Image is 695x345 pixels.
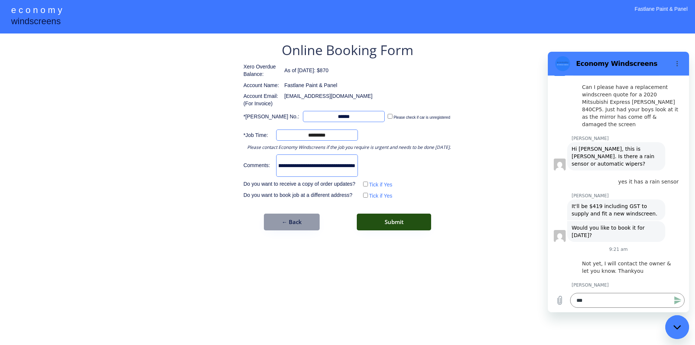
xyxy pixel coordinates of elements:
label: Please check if car is unregistered [394,115,450,119]
div: Fastlane Paint & Panel [284,82,337,89]
button: Submit [357,214,431,230]
label: Tick if Yes [369,193,392,199]
iframe: Button to launch messaging window, conversation in progress [665,315,689,339]
div: Account Name: [243,82,281,89]
div: Online Booking Form [282,41,413,60]
div: Xero Overdue Balance: [243,63,281,78]
div: Fastlane Paint & Panel [635,6,688,22]
div: Account Email: (For Invoice) [243,93,281,107]
div: Comments: [243,162,272,169]
label: Tick if Yes [369,182,392,188]
div: As of [DATE]: $870 [284,67,329,74]
div: *[PERSON_NAME] No.: [243,113,299,121]
iframe: Messaging window [548,52,689,312]
div: Do you want to receive a copy of order updates? [243,181,358,188]
div: *Job Time: [243,132,272,139]
div: [EMAIL_ADDRESS][DOMAIN_NAME] [284,93,372,100]
div: Do you want to book job at a different address? [243,192,358,199]
div: e c o n o m y [11,4,62,18]
button: ← Back [264,214,320,230]
div: windscreens [11,15,61,29]
div: Please contact Economy Windscreens if the job you require is urgent and needs to be done [DATE]. [247,144,451,151]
